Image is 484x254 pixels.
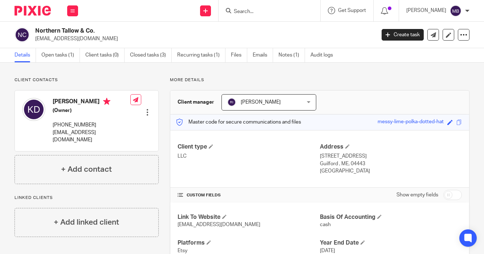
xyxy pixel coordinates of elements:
input: Search [233,9,298,15]
a: Audit logs [310,48,338,62]
img: svg%3E [227,98,236,107]
h5: (Owner) [53,107,130,114]
h4: CUSTOM FIELDS [178,192,320,198]
h4: Client type [178,143,320,151]
span: [PERSON_NAME] [241,100,281,105]
p: LLC [178,153,320,160]
h4: + Add contact [61,164,112,175]
a: Notes (1) [278,48,305,62]
div: messy-lime-polka-dotted-hat [378,118,444,126]
h4: Platforms [178,239,320,247]
a: Create task [382,29,424,41]
h4: Address [320,143,462,151]
label: Show empty fields [396,191,438,199]
p: More details [170,77,469,83]
i: Primary [103,98,110,105]
h4: Basis Of Accounting [320,213,462,221]
p: Guilford , ME, 04443 [320,160,462,167]
h4: Link To Website [178,213,320,221]
h4: [PERSON_NAME] [53,98,130,107]
h3: Client manager [178,99,214,106]
p: [STREET_ADDRESS] [320,153,462,160]
span: [EMAIL_ADDRESS][DOMAIN_NAME] [178,222,260,227]
a: Closed tasks (3) [130,48,172,62]
img: Pixie [15,6,51,16]
p: [PERSON_NAME] [406,7,446,14]
p: Client contacts [15,77,159,83]
img: svg%3E [450,5,461,17]
a: Files [231,48,247,62]
a: Details [15,48,36,62]
span: [DATE] [320,248,335,253]
a: Recurring tasks (1) [177,48,225,62]
span: Etsy [178,248,187,253]
h4: Year End Date [320,239,462,247]
span: cash [320,222,331,227]
h4: + Add linked client [54,217,119,228]
p: Linked clients [15,195,159,201]
p: [PHONE_NUMBER] [53,121,130,129]
p: Master code for secure communications and files [176,118,301,126]
h2: Northern Tallow & Co. [35,27,304,35]
p: [EMAIL_ADDRESS][DOMAIN_NAME] [53,129,130,144]
img: svg%3E [15,27,30,42]
img: svg%3E [22,98,45,121]
a: Emails [253,48,273,62]
p: [GEOGRAPHIC_DATA] [320,167,462,175]
a: Client tasks (0) [85,48,125,62]
p: [EMAIL_ADDRESS][DOMAIN_NAME] [35,35,371,42]
span: Get Support [338,8,366,13]
a: Open tasks (1) [41,48,80,62]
